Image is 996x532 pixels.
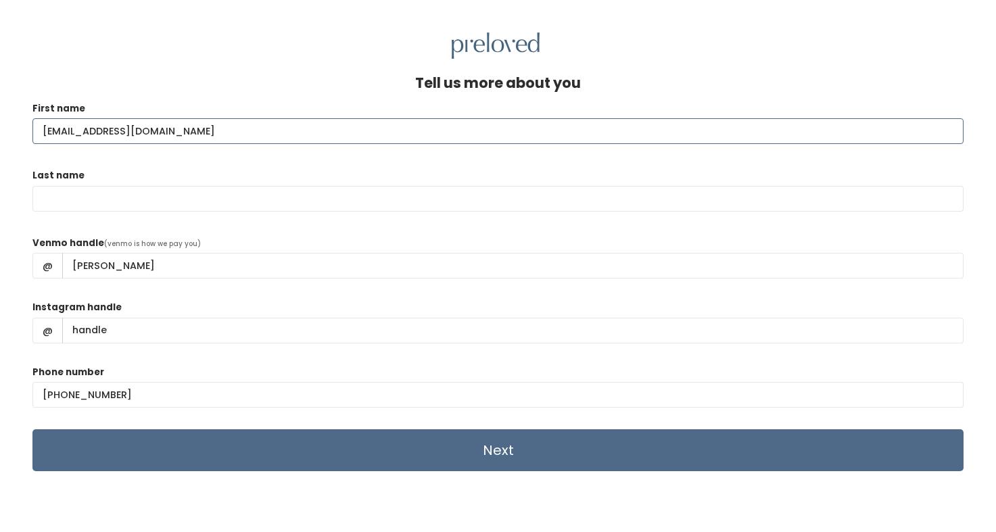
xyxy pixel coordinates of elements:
input: (___) ___-____ [32,382,964,408]
span: @ [32,253,63,279]
h4: Tell us more about you [415,75,581,91]
span: (venmo is how we pay you) [104,239,201,249]
input: handle [62,318,964,343]
label: Phone number [32,366,104,379]
label: Venmo handle [32,237,104,250]
input: Next [32,429,964,471]
span: @ [32,318,63,343]
input: handle [62,253,964,279]
label: Last name [32,169,85,183]
label: First name [32,102,85,116]
label: Instagram handle [32,301,122,314]
img: preloved logo [452,32,540,59]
